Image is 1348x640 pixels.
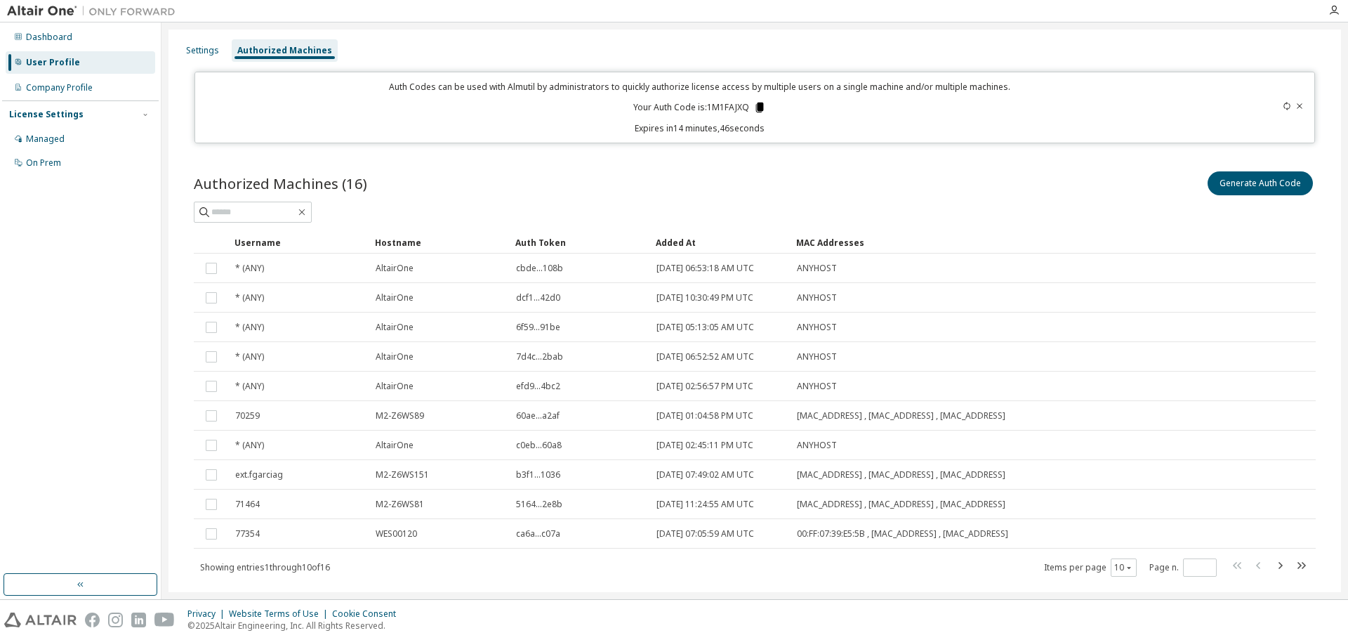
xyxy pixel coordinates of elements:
[797,410,1005,422] span: [MAC_ADDRESS] , [MAC_ADDRESS] , [MAC_ADDRESS]
[375,231,504,254] div: Hostname
[656,292,753,303] span: [DATE] 10:30:49 PM UTC
[376,469,429,481] span: M2-Z6WS151
[235,381,264,392] span: * (ANY)
[656,231,785,254] div: Added At
[204,81,1196,93] p: Auth Codes can be used with Almutil by administrators to quickly authorize license access by mult...
[234,231,364,254] div: Username
[26,32,72,43] div: Dashboard
[26,133,65,145] div: Managed
[376,528,417,540] span: WES00120
[656,440,753,451] span: [DATE] 02:45:11 PM UTC
[656,263,754,274] span: [DATE] 06:53:18 AM UTC
[187,608,229,620] div: Privacy
[656,410,753,422] span: [DATE] 01:04:58 PM UTC
[516,322,560,333] span: 6f59...91be
[4,613,77,627] img: altair_logo.svg
[656,528,754,540] span: [DATE] 07:05:59 AM UTC
[1208,171,1313,195] button: Generate Auth Code
[797,351,837,363] span: ANYHOST
[656,351,754,363] span: [DATE] 06:52:52 AM UTC
[235,469,283,481] span: ext.fgarciag
[516,410,560,422] span: 60ae...a2af
[1044,559,1137,577] span: Items per page
[332,608,404,620] div: Cookie Consent
[1149,559,1217,577] span: Page n.
[516,263,563,274] span: cbde...108b
[376,410,424,422] span: M2-Z6WS89
[204,122,1196,134] p: Expires in 14 minutes, 46 seconds
[516,528,560,540] span: ca6a...c07a
[516,499,562,510] span: 5164...2e8b
[516,440,562,451] span: c0eb...60a8
[26,82,93,93] div: Company Profile
[194,174,367,193] span: Authorized Machines (16)
[796,231,1165,254] div: MAC Addresses
[656,322,754,333] span: [DATE] 05:13:05 AM UTC
[235,440,264,451] span: * (ANY)
[797,469,1005,481] span: [MAC_ADDRESS] , [MAC_ADDRESS] , [MAC_ADDRESS]
[235,528,260,540] span: 77354
[516,351,563,363] span: 7d4c...2bab
[235,351,264,363] span: * (ANY)
[376,263,414,274] span: AltairOne
[516,469,560,481] span: b3f1...1036
[235,410,260,422] span: 70259
[797,499,1005,510] span: [MAC_ADDRESS] , [MAC_ADDRESS] , [MAC_ADDRESS]
[186,45,219,56] div: Settings
[154,613,175,627] img: youtube.svg
[797,322,837,333] span: ANYHOST
[187,620,404,632] p: © 2025 Altair Engineering, Inc. All Rights Reserved.
[26,157,61,169] div: On Prem
[656,469,754,481] span: [DATE] 07:49:02 AM UTC
[376,381,414,392] span: AltairOne
[376,292,414,303] span: AltairOne
[376,351,414,363] span: AltairOne
[235,499,260,510] span: 71464
[797,440,837,451] span: ANYHOST
[235,263,264,274] span: * (ANY)
[85,613,100,627] img: facebook.svg
[229,608,332,620] div: Website Terms of Use
[237,45,332,56] div: Authorized Machines
[797,292,837,303] span: ANYHOST
[9,109,84,120] div: License Settings
[235,292,264,303] span: * (ANY)
[376,440,414,451] span: AltairOne
[7,4,183,18] img: Altair One
[1114,562,1133,573] button: 10
[516,292,560,303] span: dcf1...42d0
[376,499,424,510] span: M2-Z6WS81
[26,57,80,68] div: User Profile
[235,322,264,333] span: * (ANY)
[633,101,766,114] p: Your Auth Code is: 1M1FAJXQ
[797,263,837,274] span: ANYHOST
[108,613,123,627] img: instagram.svg
[516,381,560,392] span: efd9...4bc2
[797,528,1008,540] span: 00:FF:07:39:E5:5B , [MAC_ADDRESS] , [MAC_ADDRESS]
[376,322,414,333] span: AltairOne
[656,381,753,392] span: [DATE] 02:56:57 PM UTC
[200,561,330,573] span: Showing entries 1 through 10 of 16
[515,231,645,254] div: Auth Token
[656,499,754,510] span: [DATE] 11:24:55 AM UTC
[797,381,837,392] span: ANYHOST
[131,613,146,627] img: linkedin.svg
